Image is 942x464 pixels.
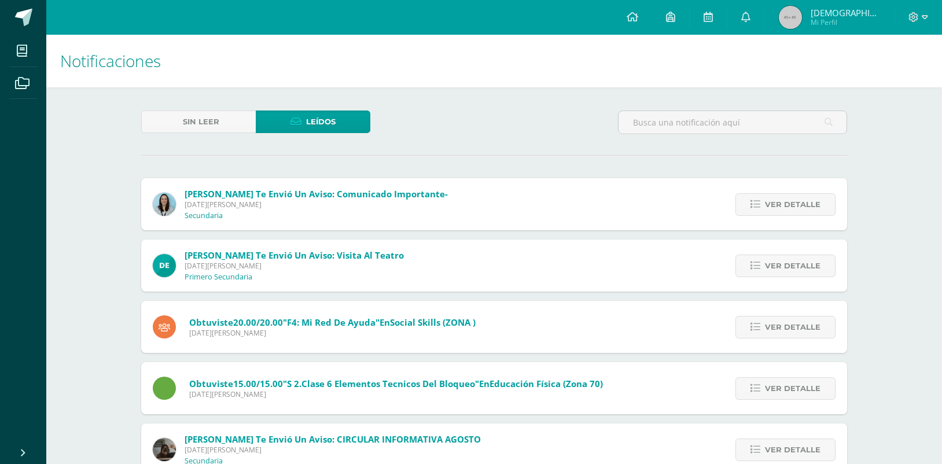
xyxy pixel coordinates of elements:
[233,378,283,389] span: 15.00/15.00
[256,111,370,133] a: Leídos
[185,188,448,200] span: [PERSON_NAME] te envió un aviso: Comunicado importante-
[189,389,603,399] span: [DATE][PERSON_NAME]
[765,255,820,277] span: Ver detalle
[390,316,476,328] span: Social Skills (ZONA )
[811,7,880,19] span: [DEMOGRAPHIC_DATA][PERSON_NAME]
[153,438,176,461] img: 225096a26acfc1687bffe5cda17b4a42.png
[619,111,847,134] input: Busca una notificación aquí
[185,249,404,261] span: [PERSON_NAME] te envió un aviso: Visita al teatro
[765,316,820,338] span: Ver detalle
[185,261,404,271] span: [DATE][PERSON_NAME]
[283,316,380,328] span: "F4: Mi red de ayuda"
[185,272,252,282] p: Primero Secundaria
[779,6,802,29] img: 45x45
[185,445,481,455] span: [DATE][PERSON_NAME]
[189,316,476,328] span: Obtuviste en
[811,17,880,27] span: Mi Perfil
[183,111,219,132] span: Sin leer
[765,439,820,461] span: Ver detalle
[60,50,161,72] span: Notificaciones
[189,328,476,338] span: [DATE][PERSON_NAME]
[141,111,256,133] a: Sin leer
[185,200,448,209] span: [DATE][PERSON_NAME]
[153,254,176,277] img: 9fa0c54c0c68d676f2f0303209928c54.png
[765,194,820,215] span: Ver detalle
[233,316,283,328] span: 20.00/20.00
[189,378,603,389] span: Obtuviste en
[185,433,481,445] span: [PERSON_NAME] te envió un aviso: CIRCULAR INFORMATIVA AGOSTO
[765,378,820,399] span: Ver detalle
[153,193,176,216] img: aed16db0a88ebd6752f21681ad1200a1.png
[490,378,603,389] span: Educación Física (Zona 70)
[306,111,336,132] span: Leídos
[283,378,479,389] span: "S 2.Clase 6 elementos tecnicos del bloqueo"
[185,211,223,220] p: Secundaria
